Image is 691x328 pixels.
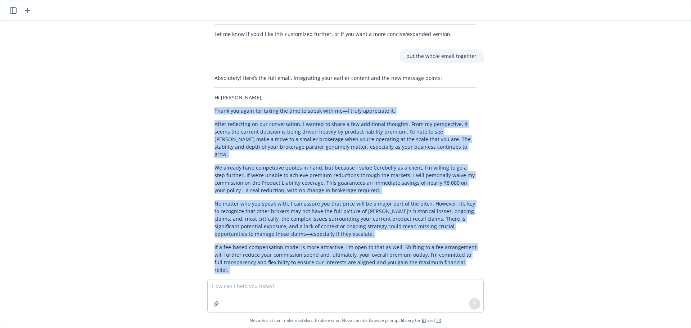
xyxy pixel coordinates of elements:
[436,317,441,323] a: TR
[214,200,477,238] p: No matter who you speak with, I can assure you that price will be a major part of the pitch. Howe...
[3,313,688,328] span: Nova Assist can make mistakes. Explore what Nova can do: Browse prompt library for and
[214,94,477,101] p: Hi [PERSON_NAME],
[214,30,477,38] p: Let me know if you’d like this customized further, or if you want a more concise/expanded version.
[214,107,477,114] p: Thank you again for taking the time to speak with me—I truly appreciate it.
[214,243,477,274] p: If a fee-based compensation model is more attractive, I'm open to that as well. Shifting to a fee...
[214,74,477,82] p: Absolutely! Here’s the full email, integrating your earlier content and the new message points:
[214,164,477,194] p: We already have competitive quotes in hand, but because I value Cerebelly as a client, I’m willin...
[214,120,477,158] p: After reflecting on our conversation, I wanted to share a few additional thoughts. From my perspe...
[406,52,477,60] p: put the whole email together
[422,317,426,323] a: BI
